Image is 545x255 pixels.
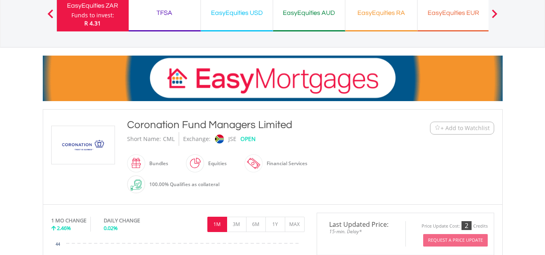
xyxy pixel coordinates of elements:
div: Price Update Cost: [422,223,460,229]
div: Short Name: [127,132,161,146]
img: EQU.ZA.CML.png [53,126,113,164]
div: JSE [228,132,236,146]
img: jse.png [215,135,223,143]
div: EasyEquities AUD [278,7,340,19]
span: 15-min. Delay* [323,228,399,235]
text: 44 [55,242,60,247]
img: EasyMortage Promotion Banner [43,56,503,101]
img: collateral-qualifying-green.svg [131,180,142,191]
div: CML [163,132,175,146]
div: 2 [461,221,472,230]
div: TFSA [134,7,196,19]
div: EasyEquities USD [206,7,268,19]
div: Financial Services [263,154,307,173]
span: 0.02% [104,224,118,232]
img: Watchlist [434,125,441,131]
button: Watchlist + Add to Watchlist [430,122,494,135]
button: Request A Price Update [423,234,488,247]
div: Bundles [145,154,168,173]
span: + Add to Watchlist [441,124,490,132]
div: EasyEquities RA [350,7,412,19]
button: MAX [285,217,305,232]
div: Credits [473,223,488,229]
div: OPEN [240,132,256,146]
div: Equities [204,154,227,173]
div: Exchange: [183,132,211,146]
button: 1Y [265,217,285,232]
button: Next [487,13,503,21]
button: 6M [246,217,266,232]
span: 100.00% Qualifies as collateral [149,181,219,188]
button: 1M [207,217,227,232]
div: Coronation Fund Managers Limited [127,118,380,132]
div: 1 MO CHANGE [51,217,86,224]
span: Last Updated Price: [323,221,399,228]
span: R 4.31 [84,19,101,27]
div: Funds to invest: [71,11,114,19]
button: Previous [42,13,58,21]
span: 2.46% [57,224,71,232]
div: EasyEquities EUR [422,7,484,19]
div: DAILY CHANGE [104,217,167,224]
button: 3M [227,217,246,232]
